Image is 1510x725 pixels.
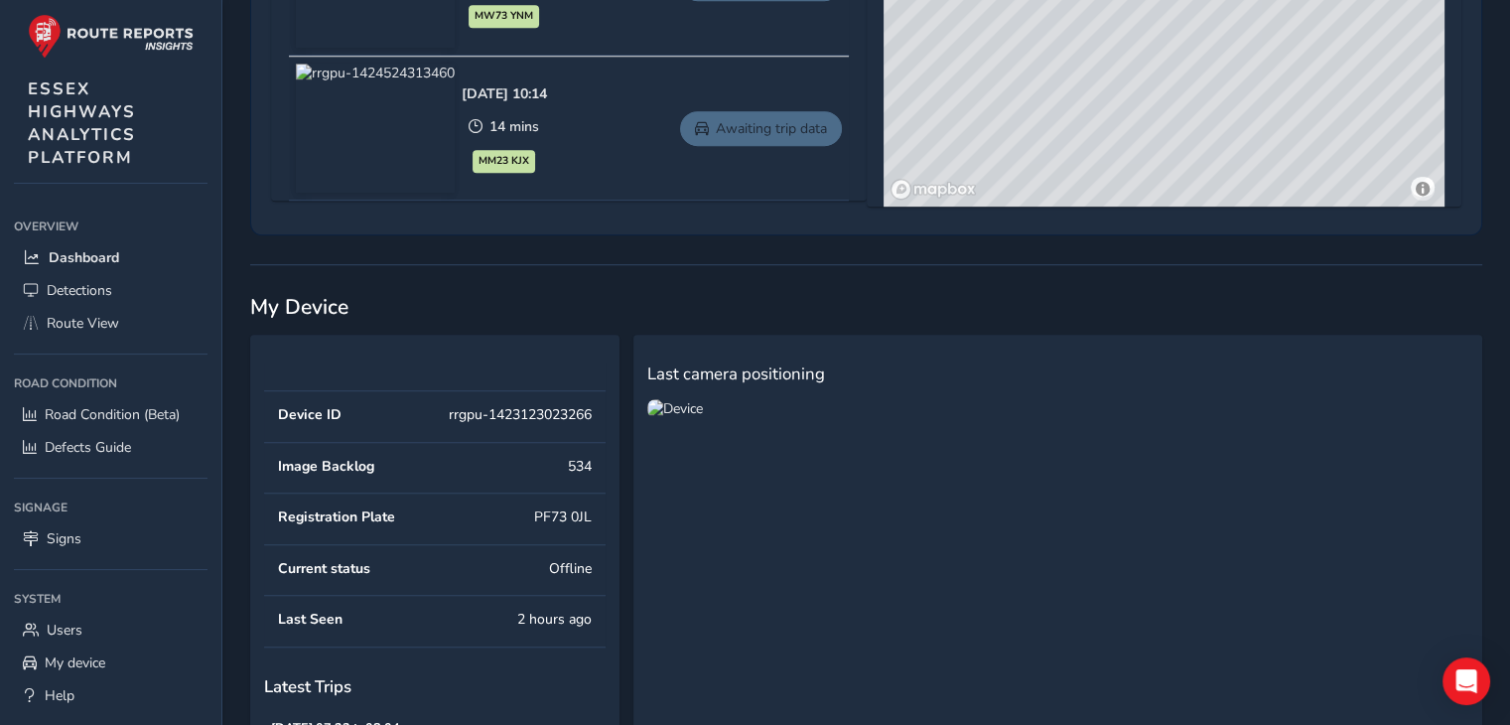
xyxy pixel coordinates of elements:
span: Road Condition (Beta) [45,405,180,424]
span: Last camera positioning [647,362,825,385]
a: Signs [14,522,207,555]
a: Defects Guide [14,431,207,464]
div: System [14,584,207,614]
a: Route View [14,307,207,340]
div: Image Backlog [278,457,374,476]
div: Device ID [278,405,342,424]
div: Open Intercom Messenger [1442,657,1490,705]
img: Device [647,399,703,418]
div: Last Seen [278,610,343,629]
img: rrgpu-1424524313460 [296,64,455,193]
span: Dashboard [49,248,119,267]
span: My device [45,653,105,672]
div: Overview [14,212,207,241]
span: Help [45,686,74,705]
div: [DATE] 10:14 [462,84,547,103]
a: Dashboard [14,241,207,274]
div: Road Condition [14,368,207,398]
span: Signs [47,529,81,548]
div: Current status [278,559,370,578]
a: Users [14,614,207,647]
span: ESSEX HIGHWAYS ANALYTICS PLATFORM [28,77,136,169]
div: Signage [14,493,207,522]
a: Awaiting trip data [680,111,842,146]
div: Registration Plate [278,507,395,526]
a: Road Condition (Beta) [14,398,207,431]
a: Help [14,679,207,712]
div: PF73 0JL [534,507,592,526]
span: MW73 YNM [475,8,533,24]
span: Users [47,621,82,640]
img: rr logo [28,14,194,59]
a: Detections [14,274,207,307]
span: Route View [47,314,119,333]
div: Latest Trips [264,675,606,698]
div: rrgpu-1423123023266 [449,405,592,424]
span: 14 mins [489,117,539,136]
div: 534 [568,457,592,476]
span: My Device [250,293,348,321]
span: Defects Guide [45,438,131,457]
div: Offline [549,559,592,578]
span: Detections [47,281,112,300]
a: My device [14,647,207,679]
div: 2 hours ago [517,610,592,629]
span: MM23 KJX [479,153,529,169]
